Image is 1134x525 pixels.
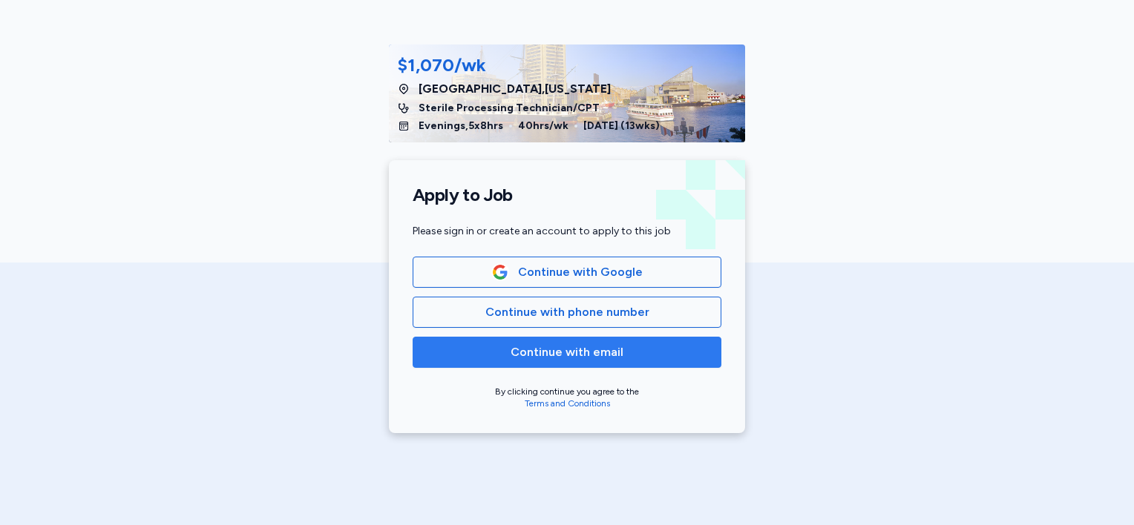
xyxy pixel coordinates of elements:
button: Continue with email [413,337,721,368]
button: Google LogoContinue with Google [413,257,721,288]
span: [GEOGRAPHIC_DATA] , [US_STATE] [419,80,611,98]
span: Continue with phone number [485,303,649,321]
div: Please sign in or create an account to apply to this job [413,224,721,239]
span: Continue with email [511,343,623,361]
span: [DATE] ( 13 wks) [583,119,660,133]
button: Continue with phone number [413,297,721,328]
span: Sterile Processing Technician/CPT [419,101,600,116]
span: 40 hrs/wk [518,119,568,133]
h1: Apply to Job [413,184,721,206]
img: Google Logo [492,264,508,280]
div: $1,070/wk [398,53,486,77]
div: By clicking continue you agree to the [413,386,721,409]
span: Continue with Google [518,263,643,281]
span: Evenings , 5 x 8 hrs [419,119,503,133]
a: Terms and Conditions [525,398,610,409]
